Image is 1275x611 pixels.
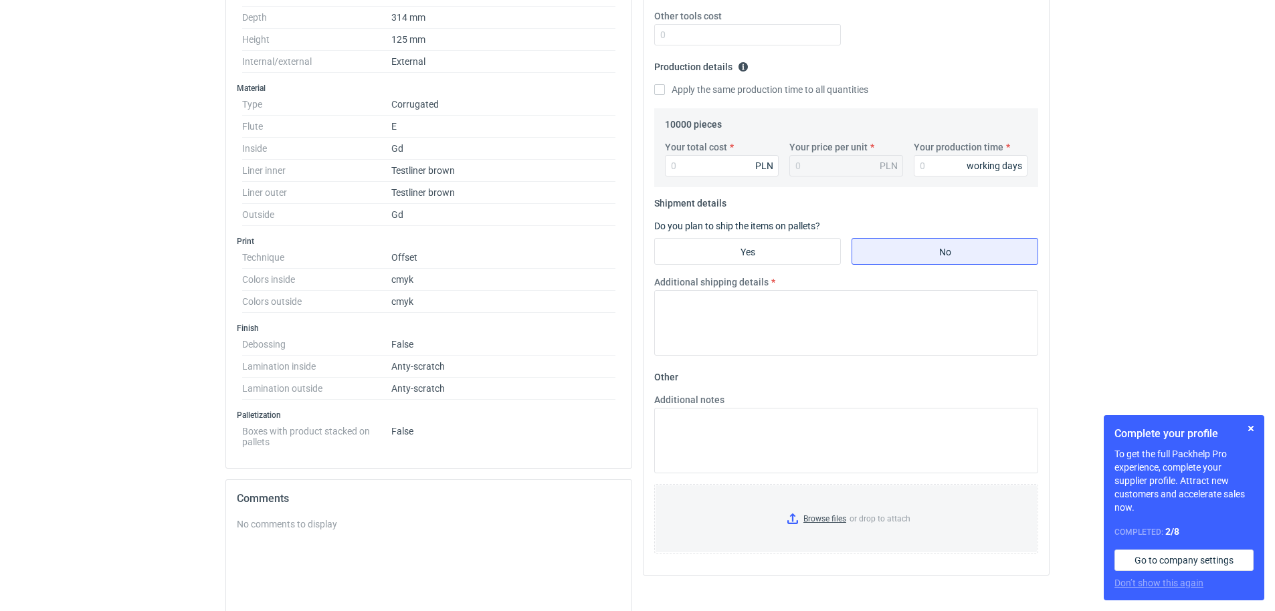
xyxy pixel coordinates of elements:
div: No comments to display [237,517,621,531]
p: To get the full Packhelp Pro experience, complete your supplier profile. Attract new customers an... [1114,447,1254,514]
dt: Liner outer [242,182,391,204]
dt: Type [242,94,391,116]
h2: Comments [237,491,621,507]
a: Go to company settings [1114,549,1254,571]
dd: E [391,116,615,138]
dd: False [391,334,615,356]
dd: Anty-scratch [391,356,615,378]
dt: Colors outside [242,291,391,313]
legend: 10000 pieces [665,114,722,130]
dt: Colors inside [242,269,391,291]
button: Skip for now [1243,420,1259,437]
dt: Liner inner [242,160,391,182]
dt: Technique [242,247,391,269]
label: Other tools cost [654,9,722,23]
dd: False [391,420,615,447]
dd: External [391,51,615,73]
dd: Gd [391,138,615,160]
dt: Height [242,29,391,51]
h1: Complete your profile [1114,426,1254,442]
dd: 125 mm [391,29,615,51]
dd: cmyk [391,269,615,291]
dd: Gd [391,204,615,226]
h3: Finish [237,323,621,334]
h3: Material [237,83,621,94]
h3: Print [237,236,621,247]
strong: 2 / 8 [1165,526,1179,537]
legend: Shipment details [654,193,726,209]
div: PLN [880,159,898,172]
label: Your total cost [665,140,727,154]
label: Do you plan to ship the items on pallets? [654,221,820,231]
div: Completed: [1114,525,1254,539]
dt: Inside [242,138,391,160]
dt: Depth [242,7,391,29]
label: Your production time [914,140,1003,154]
dt: Lamination inside [242,356,391,378]
label: Additional notes [654,393,724,406]
dd: Corrugated [391,94,615,116]
dd: Offset [391,247,615,269]
dd: Testliner brown [391,160,615,182]
h3: Palletization [237,410,621,420]
dd: cmyk [391,291,615,313]
dt: Outside [242,204,391,226]
dd: Testliner brown [391,182,615,204]
dt: Lamination outside [242,378,391,400]
legend: Other [654,366,678,382]
dt: Debossing [242,334,391,356]
input: 0 [665,155,779,176]
input: 0 [654,24,841,45]
label: or drop to attach [655,485,1038,553]
label: No [852,238,1038,265]
label: Your price per unit [789,140,868,154]
dt: Boxes with product stacked on pallets [242,420,391,447]
div: working days [967,159,1022,172]
dt: Internal/external [242,51,391,73]
label: Apply the same production time to all quantities [654,83,868,96]
dd: 314 mm [391,7,615,29]
div: PLN [755,159,773,172]
legend: Production details [654,56,749,72]
button: Don’t show this again [1114,576,1203,590]
label: Yes [654,238,841,265]
dd: Anty-scratch [391,378,615,400]
dt: Flute [242,116,391,138]
input: 0 [914,155,1027,176]
label: Additional shipping details [654,275,769,289]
